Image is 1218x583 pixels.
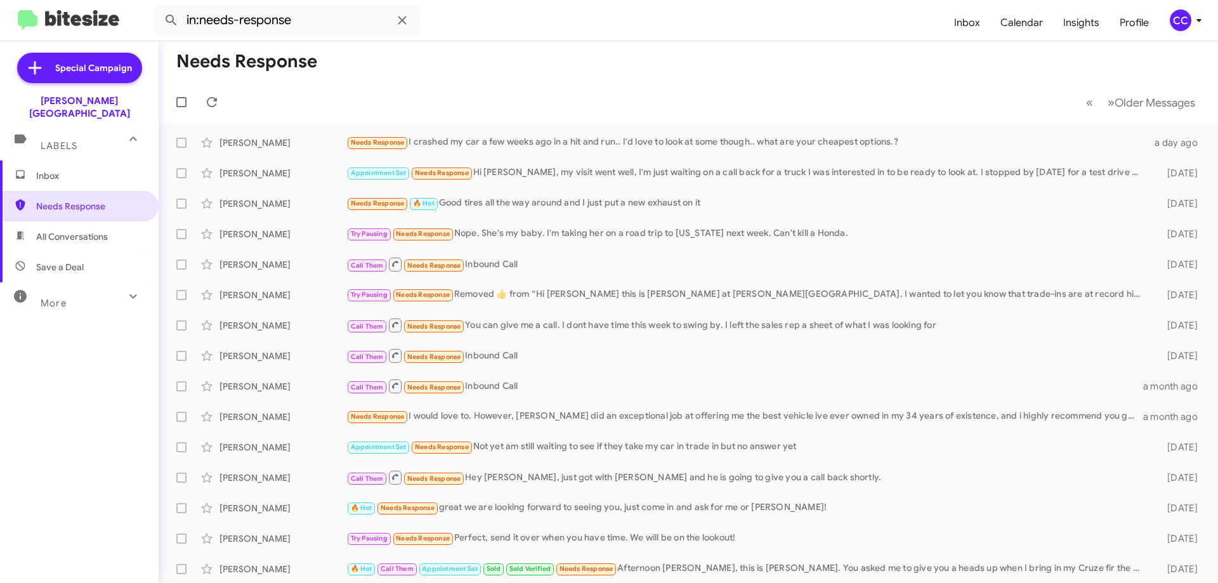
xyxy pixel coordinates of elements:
div: [PERSON_NAME] [219,258,346,271]
span: Try Pausing [351,230,388,238]
div: great we are looking forward to seeing you, just come in and ask for me or [PERSON_NAME]! [346,501,1147,515]
span: Needs Response [407,383,461,391]
div: Inbound Call [346,378,1143,394]
div: a day ago [1147,136,1208,149]
div: Hey [PERSON_NAME], just got with [PERSON_NAME] and he is going to give you a call back shortly. [346,469,1147,485]
div: [PERSON_NAME] [219,532,346,545]
span: Inbox [36,169,144,182]
span: More [41,298,67,309]
div: [DATE] [1147,228,1208,240]
span: Appointment Set [351,443,407,451]
div: [PERSON_NAME] [219,380,346,393]
button: Previous [1078,89,1101,115]
span: Call Them [351,383,384,391]
span: Needs Response [407,353,461,361]
div: [PERSON_NAME] [219,350,346,362]
div: [DATE] [1147,471,1208,484]
span: Try Pausing [351,534,388,542]
div: Good tires all the way around and I just put a new exhaust on it [346,196,1147,211]
div: Nope. She's my baby. I'm taking her on a road trip to [US_STATE] next week. Can't kill a Honda. [346,226,1147,241]
div: [DATE] [1147,350,1208,362]
span: Appointment Set [351,169,407,177]
nav: Page navigation example [1079,89,1203,115]
span: Needs Response [381,504,435,512]
a: Calendar [990,4,1053,41]
div: [DATE] [1147,532,1208,545]
span: 🔥 Hot [351,504,372,512]
button: Next [1100,89,1203,115]
span: Special Campaign [55,62,132,74]
span: Call Them [351,353,384,361]
span: 🔥 Hot [413,199,435,207]
div: Hi [PERSON_NAME], my visit went well, I'm just waiting on a call back for a truck I was intereste... [346,166,1147,180]
div: [DATE] [1147,289,1208,301]
div: [PERSON_NAME] [219,441,346,454]
input: Search [154,5,420,36]
div: Not yet am still waiting to see if they take my car in trade in but no answer yet [346,440,1147,454]
div: Afternoon [PERSON_NAME], this is [PERSON_NAME]. You asked me to give you a heads up when I bring ... [346,561,1147,576]
div: I would love to. However, [PERSON_NAME] did an exceptional job at offering me the best vehicle iv... [346,409,1143,424]
div: [DATE] [1147,502,1208,514]
span: Call Them [351,322,384,331]
div: I crashed my car a few weeks ago in a hit and run.. I'd love to look at some though.. what are yo... [346,135,1147,150]
div: [PERSON_NAME] [219,289,346,301]
span: Needs Response [351,138,405,147]
a: Profile [1110,4,1159,41]
div: [DATE] [1147,167,1208,180]
span: Call Them [351,261,384,270]
a: Special Campaign [17,53,142,83]
span: Needs Response [407,475,461,483]
span: Needs Response [415,443,469,451]
span: Labels [41,140,77,152]
div: [PERSON_NAME] [219,471,346,484]
span: Sold [487,565,501,573]
div: Inbound Call [346,256,1147,272]
div: Inbound Call [346,348,1147,364]
div: [PERSON_NAME] [219,167,346,180]
a: Insights [1053,4,1110,41]
div: [PERSON_NAME] [219,228,346,240]
span: Needs Response [560,565,613,573]
div: [PERSON_NAME] [219,136,346,149]
div: [PERSON_NAME] [219,563,346,575]
div: [DATE] [1147,197,1208,210]
span: 🔥 Hot [351,565,372,573]
span: All Conversations [36,230,108,243]
span: Call Them [381,565,414,573]
div: [DATE] [1147,441,1208,454]
span: Sold Verified [509,565,551,573]
span: Older Messages [1115,96,1195,110]
span: » [1108,95,1115,110]
a: Inbox [944,4,990,41]
span: Try Pausing [351,291,388,299]
span: « [1086,95,1093,110]
div: [DATE] [1147,563,1208,575]
div: [PERSON_NAME] [219,502,346,514]
div: [PERSON_NAME] [219,197,346,210]
div: [PERSON_NAME] [219,410,346,423]
div: a month ago [1143,380,1208,393]
div: [PERSON_NAME] [219,319,346,332]
span: Needs Response [396,230,450,238]
div: a month ago [1143,410,1208,423]
div: [DATE] [1147,258,1208,271]
h1: Needs Response [176,51,317,72]
span: Save a Deal [36,261,84,273]
span: Needs Response [36,200,144,213]
span: Needs Response [351,199,405,207]
div: Removed ‌👍‌ from “ Hi [PERSON_NAME] this is [PERSON_NAME] at [PERSON_NAME][GEOGRAPHIC_DATA]. I wa... [346,287,1147,302]
span: Needs Response [407,261,461,270]
button: CC [1159,10,1204,31]
span: Needs Response [396,291,450,299]
div: Perfect, send it over when you have time. We will be on the lookout! [346,531,1147,546]
div: CC [1170,10,1191,31]
span: Call Them [351,475,384,483]
span: Needs Response [407,322,461,331]
div: [DATE] [1147,319,1208,332]
span: Needs Response [396,534,450,542]
div: You can give me a call. I dont have time this week to swing by. I left the sales rep a sheet of w... [346,317,1147,333]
